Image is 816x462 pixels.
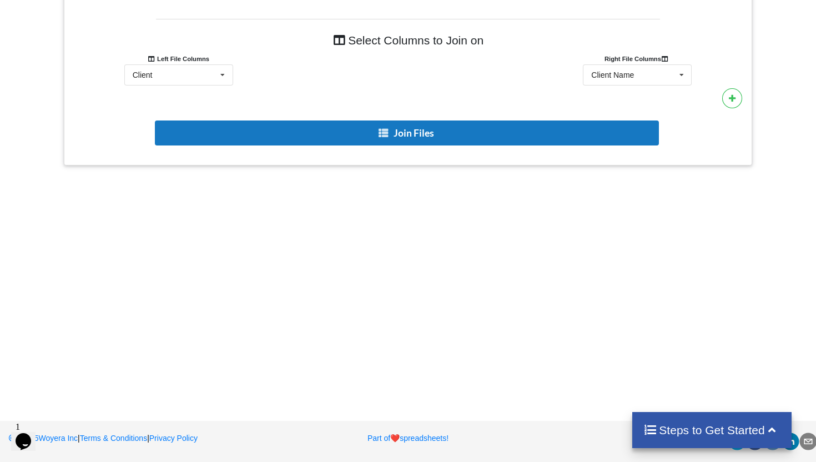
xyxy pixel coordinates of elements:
[11,418,47,451] iframe: chat widget
[133,71,153,79] div: Client
[8,433,267,444] p: | |
[643,423,780,437] h4: Steps to Get Started
[155,120,659,145] button: Join Files
[80,434,147,443] a: Terms & Conditions
[8,434,78,443] a: 2025Woyera Inc
[390,434,400,443] span: heart
[149,434,198,443] a: Privacy Policy
[156,28,660,53] h4: Select Columns to Join on
[148,56,209,62] b: Left File Columns
[367,434,449,443] a: Part ofheartspreadsheets!
[591,71,634,79] div: Client Name
[605,56,671,62] b: Right File Columns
